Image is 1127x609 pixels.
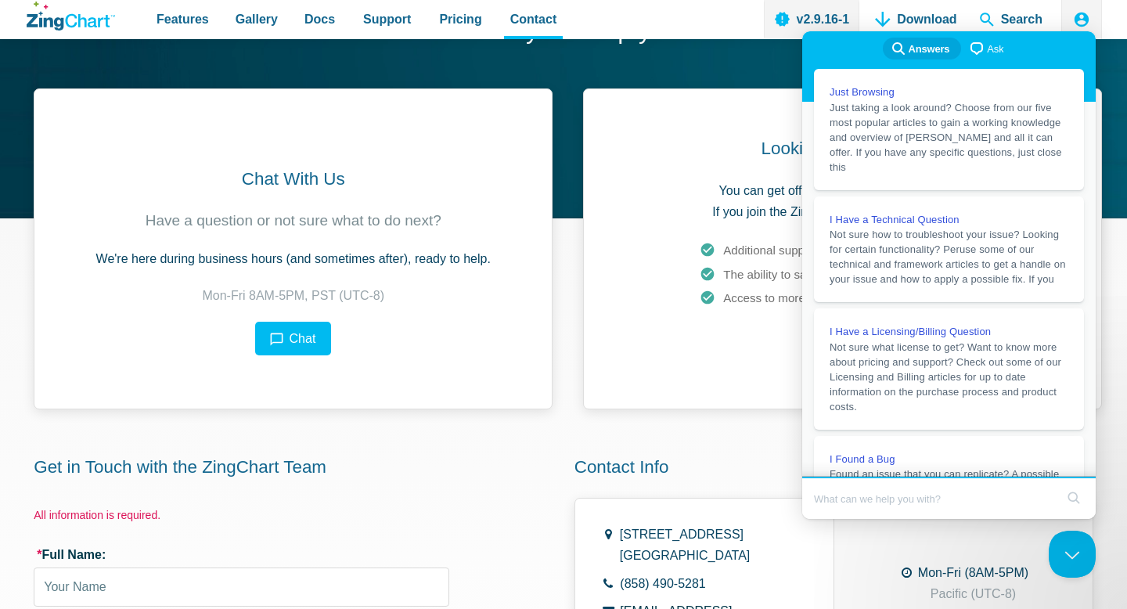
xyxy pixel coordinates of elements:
[242,168,345,190] h2: Chat With Us
[96,248,491,269] p: We're here during business hours (and sometimes after), ready to help.
[620,524,751,566] address: [STREET_ADDRESS] [GEOGRAPHIC_DATA]
[304,9,335,30] span: Docs
[723,268,984,281] span: The ability to save and share demos in our Studio
[802,31,1096,519] iframe: Help Scout Beacon - Live Chat, Contact Form, and Knowledge Base
[574,456,1102,478] h2: Contact Info
[712,180,972,222] p: You can get offline support in the . If you join the ZingSoft community, you will get:
[510,9,557,30] span: Contact
[918,566,1028,579] span: Mon-Fri (8AM-5PM)
[27,2,115,31] a: ZingChart Logo. Click to return to the homepage
[363,9,411,30] span: Support
[27,422,93,434] span: I Found a Bug
[1049,531,1096,578] iframe: Help Scout Beacon - Close
[931,587,1016,600] span: Pacific (UTC-8)
[146,210,441,232] p: Have a question or not sure what to do next?
[723,291,988,304] span: Access to more themes, templates, and resources
[290,332,316,345] span: Chat
[34,456,553,478] h2: Get in Touch with the ZingChart Team
[762,137,924,160] h2: Looking for Support?
[439,9,481,30] span: Pricing
[34,547,448,562] label: Full Name:
[34,508,448,523] p: All information is required.
[236,9,278,30] span: Gallery
[12,405,282,511] a: I Found a BugFound an issue that you can replicate? A possible problem with our code? We are happ...
[202,285,384,306] p: Mon-Fri 8AM-5PM, PST (UTC-8)
[620,577,705,590] a: (858) 490-5281
[34,568,448,607] input: Your Name
[723,243,860,257] span: Additional support options
[157,9,209,30] span: Features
